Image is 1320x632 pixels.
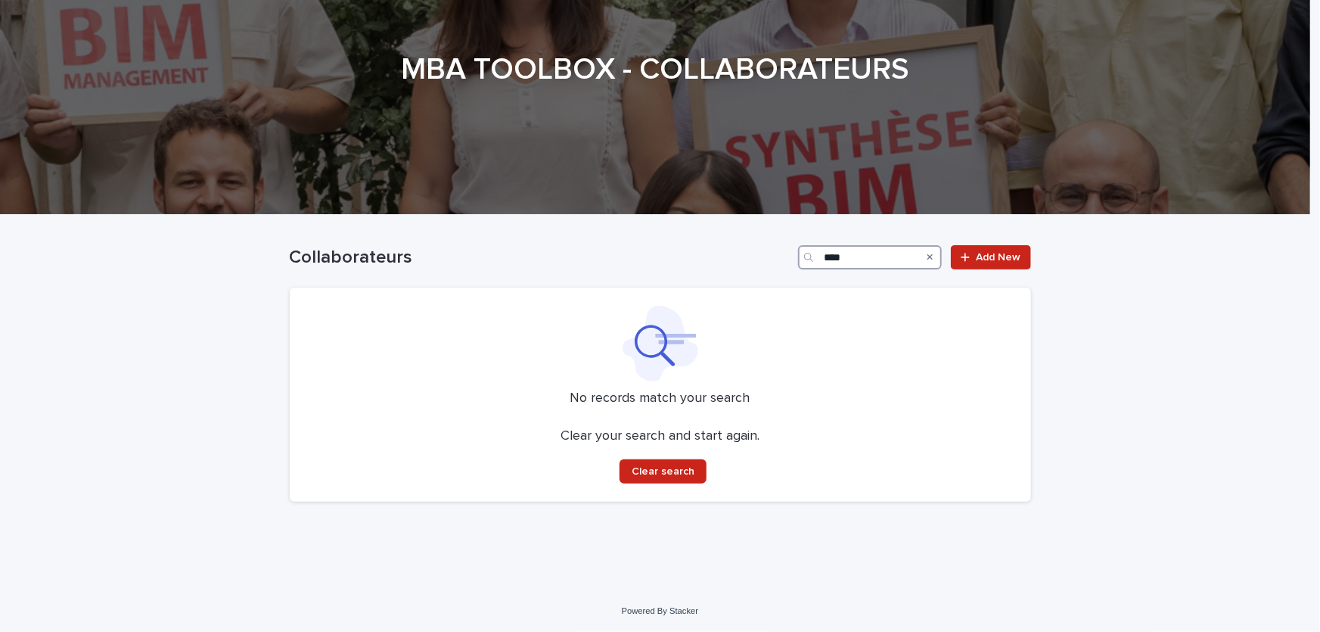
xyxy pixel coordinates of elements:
p: Clear your search and start again. [561,428,759,445]
span: Clear search [632,466,694,477]
input: Search [798,245,942,269]
p: No records match your search [308,391,1013,407]
h1: Collaborateurs [290,247,793,269]
h1: MBA TOOLBOX - COLLABORATEURS [284,51,1026,88]
a: Add New [951,245,1030,269]
span: Add New [977,252,1021,263]
a: Powered By Stacker [622,606,698,615]
button: Clear search [620,459,707,484]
